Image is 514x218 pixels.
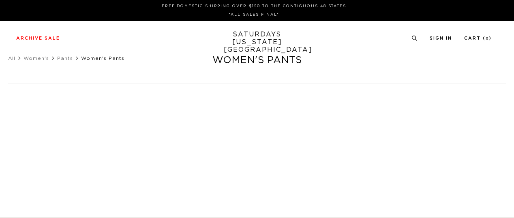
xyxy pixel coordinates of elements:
a: All [8,56,15,61]
span: Women's Pants [81,56,124,61]
a: SATURDAYS[US_STATE][GEOGRAPHIC_DATA] [224,31,291,54]
a: Pants [57,56,73,61]
a: Sign In [430,36,452,40]
p: *ALL SALES FINAL* [19,12,488,18]
a: Archive Sale [16,36,60,40]
a: Cart (0) [464,36,492,40]
a: Women's [24,56,49,61]
small: 0 [486,37,489,40]
p: FREE DOMESTIC SHIPPING OVER $150 TO THE CONTIGUOUS 48 STATES [19,3,488,9]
